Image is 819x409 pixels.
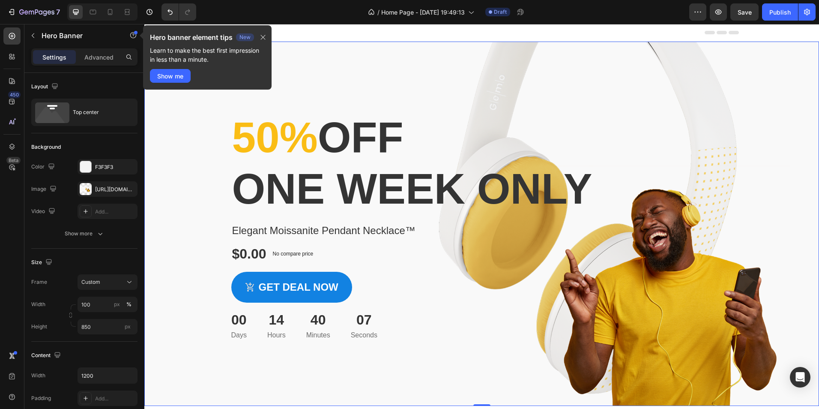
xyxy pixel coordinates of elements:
div: 40 [162,286,186,306]
div: Color [31,161,57,173]
p: Minutes [162,306,186,316]
div: Content [31,350,63,361]
div: Show more [65,229,105,238]
button: px [124,299,134,310]
div: Open Intercom Messenger [790,367,810,388]
div: Background [31,143,61,151]
input: px% [78,297,137,312]
span: px [125,323,131,330]
div: Add... [95,208,135,216]
label: Height [31,323,47,331]
div: Video [31,206,57,217]
span: Save [738,9,752,16]
span: Custom [81,278,100,286]
span: Home Page - [DATE] 19:49:13 [381,8,465,17]
span: / [377,8,380,17]
div: % [126,301,132,308]
label: Frame [31,278,47,286]
p: 7 [56,7,60,17]
button: % [112,299,122,310]
div: Hero Banner [11,22,45,30]
div: Image [31,183,58,195]
span: Draft [494,8,507,16]
p: Seconds [206,306,233,316]
button: Publish [762,3,798,21]
p: Settings [42,53,66,62]
div: Width [31,372,45,379]
button: Show more [31,226,137,241]
input: px [78,319,137,334]
div: 450 [8,91,21,98]
div: [URL][DOMAIN_NAME] [95,186,135,193]
div: Top center [73,102,125,122]
iframe: Design area [144,24,819,409]
div: Add... [95,395,135,403]
div: Publish [769,8,791,17]
div: Size [31,257,54,268]
p: Hero Banner [42,30,114,41]
div: Beta [6,157,21,164]
button: Save [730,3,759,21]
label: Width [31,301,45,308]
div: px [114,301,120,308]
div: Undo/Redo [161,3,196,21]
div: Padding [31,394,51,402]
button: 7 [3,3,64,21]
div: 07 [206,286,233,306]
p: Advanced [84,53,114,62]
input: Auto [78,368,137,383]
div: F3F3F3 [95,163,135,171]
button: Custom [78,274,137,290]
div: Layout [31,81,60,93]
